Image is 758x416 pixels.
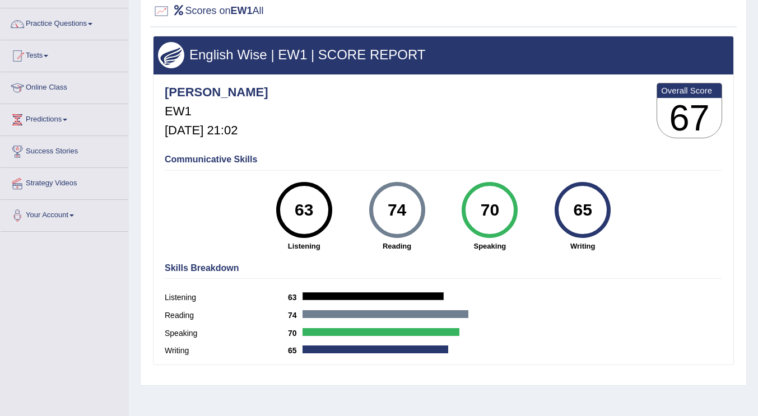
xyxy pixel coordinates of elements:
strong: Writing [542,241,624,251]
a: Success Stories [1,136,128,164]
b: Overall Score [661,86,718,95]
b: 70 [288,329,303,338]
h2: Scores on All [153,3,264,20]
a: Online Class [1,72,128,100]
img: wings.png [158,42,184,68]
div: 63 [283,186,324,233]
label: Listening [165,292,288,303]
b: 63 [288,293,303,302]
h4: [PERSON_NAME] [165,86,268,99]
label: Reading [165,310,288,321]
a: Practice Questions [1,8,128,36]
a: Predictions [1,104,128,132]
div: 70 [469,186,510,233]
h3: 67 [657,98,722,138]
strong: Reading [356,241,438,251]
div: 65 [562,186,603,233]
b: 65 [288,346,303,355]
h4: Communicative Skills [165,155,722,165]
b: 74 [288,311,303,320]
label: Writing [165,345,288,357]
a: Tests [1,40,128,68]
strong: Speaking [449,241,531,251]
h4: Skills Breakdown [165,263,722,273]
a: Strategy Videos [1,168,128,196]
div: 74 [376,186,417,233]
h3: English Wise | EW1 | SCORE REPORT [158,48,729,62]
label: Speaking [165,328,288,339]
strong: Listening [263,241,345,251]
b: EW1 [231,5,253,16]
a: Your Account [1,200,128,228]
h5: [DATE] 21:02 [165,124,268,137]
h5: EW1 [165,105,268,118]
